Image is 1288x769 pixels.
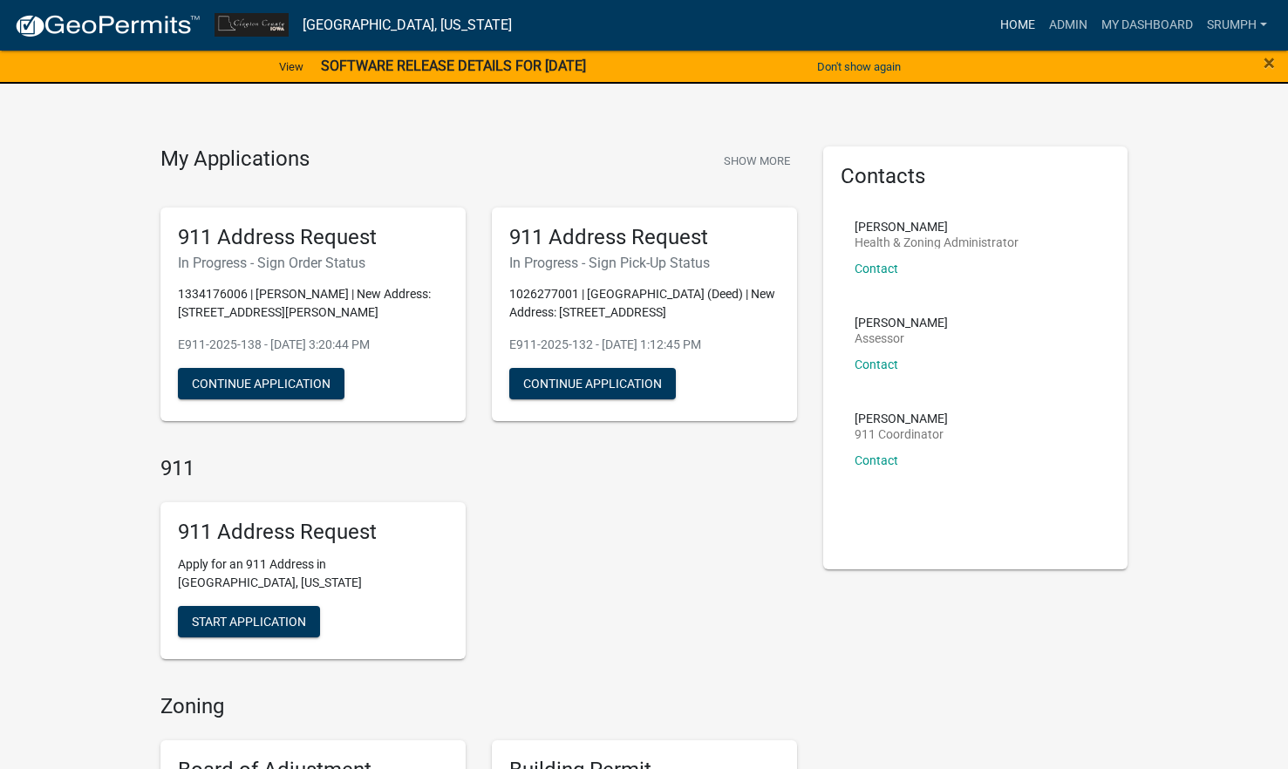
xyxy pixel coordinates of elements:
[855,412,948,425] p: [PERSON_NAME]
[1264,52,1275,73] button: Close
[1264,51,1275,75] span: ×
[178,606,320,637] button: Start Application
[855,453,898,467] a: Contact
[178,368,344,399] button: Continue Application
[160,694,797,719] h4: Zoning
[178,520,448,545] h5: 911 Address Request
[178,225,448,250] h5: 911 Address Request
[509,255,780,271] h6: In Progress - Sign Pick-Up Status
[855,428,948,440] p: 911 Coordinator
[509,368,676,399] button: Continue Application
[178,336,448,354] p: E911-2025-138 - [DATE] 3:20:44 PM
[303,10,512,40] a: [GEOGRAPHIC_DATA], [US_STATE]
[178,255,448,271] h6: In Progress - Sign Order Status
[1200,9,1274,42] a: srumph
[855,236,1019,248] p: Health & Zoning Administrator
[160,456,797,481] h4: 911
[810,52,908,81] button: Don't show again
[855,262,898,276] a: Contact
[855,221,1019,233] p: [PERSON_NAME]
[1042,9,1094,42] a: Admin
[993,9,1042,42] a: Home
[509,336,780,354] p: E911-2025-132 - [DATE] 1:12:45 PM
[509,225,780,250] h5: 911 Address Request
[160,146,310,173] h4: My Applications
[855,332,948,344] p: Assessor
[215,13,289,37] img: Clayton County, Iowa
[509,285,780,322] p: 1026277001 | [GEOGRAPHIC_DATA] (Deed) | New Address: [STREET_ADDRESS]
[178,555,448,592] p: Apply for an 911 Address in [GEOGRAPHIC_DATA], [US_STATE]
[1094,9,1200,42] a: My Dashboard
[855,357,898,371] a: Contact
[178,285,448,322] p: 1334176006 | [PERSON_NAME] | New Address: [STREET_ADDRESS][PERSON_NAME]
[717,146,797,175] button: Show More
[192,615,306,629] span: Start Application
[855,316,948,329] p: [PERSON_NAME]
[321,58,586,74] strong: SOFTWARE RELEASE DETAILS FOR [DATE]
[841,164,1111,189] h5: Contacts
[272,52,310,81] a: View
